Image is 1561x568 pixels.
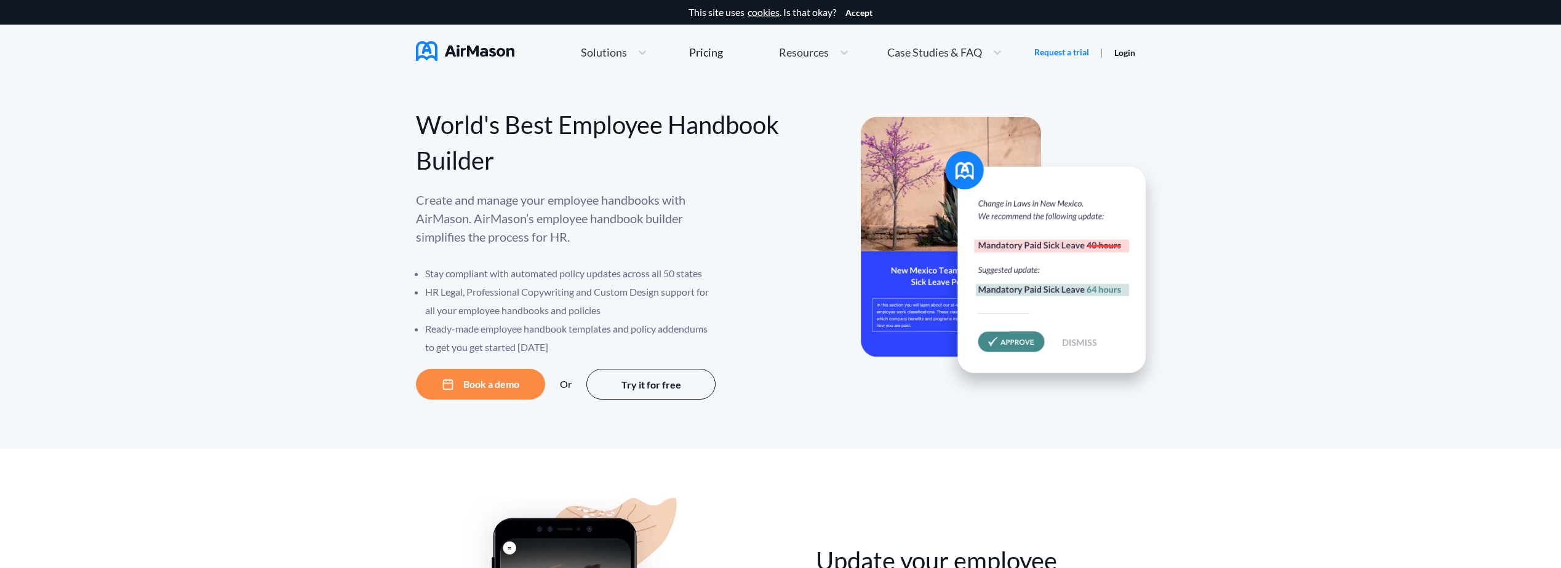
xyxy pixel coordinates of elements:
[748,7,780,18] a: cookies
[845,8,872,18] button: Accept cookies
[586,369,716,400] button: Try it for free
[689,41,723,63] a: Pricing
[887,47,982,58] span: Case Studies & FAQ
[416,41,514,61] img: AirMason Logo
[1034,46,1089,58] a: Request a trial
[425,283,717,320] li: HR Legal, Professional Copywriting and Custom Design support for all your employee handbooks and ...
[1114,47,1135,58] a: Login
[425,264,717,283] li: Stay compliant with automated policy updates across all 50 states
[416,191,717,246] p: Create and manage your employee handbooks with AirMason. AirMason’s employee handbook builder sim...
[416,369,545,400] button: Book a demo
[416,107,781,178] div: World's Best Employee Handbook Builder
[1100,46,1103,58] span: |
[861,117,1162,399] img: hero-banner
[560,379,572,390] div: Or
[425,320,717,357] li: Ready-made employee handbook templates and policy addendums to get you get started [DATE]
[581,47,627,58] span: Solutions
[779,47,829,58] span: Resources
[689,47,723,58] div: Pricing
